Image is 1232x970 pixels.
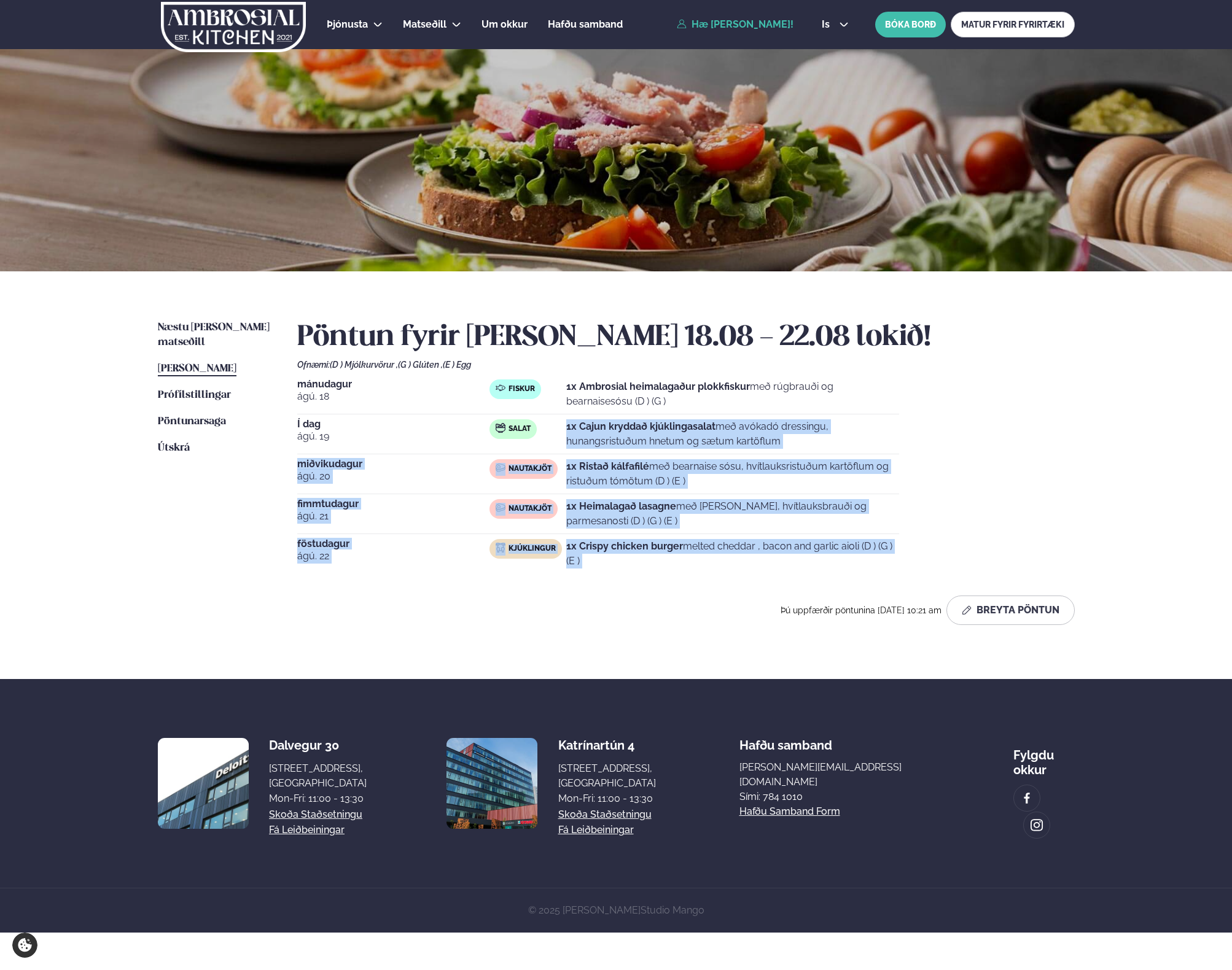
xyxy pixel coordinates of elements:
[297,509,489,524] span: ágú. 21
[496,503,505,513] img: beef.svg
[327,17,368,32] a: Þjónusta
[1020,791,1034,805] img: image alt
[297,419,489,429] span: Í dag
[558,807,652,822] a: Skoða staðsetningu
[446,738,537,829] img: image alt
[160,2,307,52] img: logo
[269,738,367,753] div: Dalvegur 30
[297,429,489,444] span: ágú. 19
[566,460,649,472] strong: 1x Ristað kálfafilé
[398,360,443,370] span: (G ) Glúten ,
[566,379,899,409] p: með rúgbrauði og bearnaisesósu (D ) (G )
[509,424,531,434] span: Salat
[297,549,489,564] span: ágú. 22
[481,17,528,32] a: Um okkur
[781,605,942,615] span: Þú uppfærðir pöntunina [DATE] 10:21 am
[739,760,930,790] a: [PERSON_NAME][EMAIL_ADDRESS][DOMAIN_NAME]
[739,728,832,753] span: Hafðu samband
[158,414,226,429] a: Pöntunarsaga
[739,804,840,819] a: Hafðu samband form
[158,416,226,427] span: Pöntunarsaga
[558,791,656,806] div: Mon-Fri: 11:00 - 13:30
[566,381,750,392] strong: 1x Ambrosial heimalagaður plokkfiskur
[558,823,634,837] a: Fá leiðbeiningar
[481,18,528,30] span: Um okkur
[158,320,273,350] a: Næstu [PERSON_NAME] matseðill
[812,20,858,29] button: is
[330,360,398,370] span: (D ) Mjólkurvörur ,
[158,390,231,400] span: Prófílstillingar
[158,443,190,453] span: Útskrá
[509,464,552,474] span: Nautakjöt
[566,499,899,529] p: með [PERSON_NAME], hvítlauksbrauði og parmesanosti (D ) (G ) (E )
[443,360,471,370] span: (E ) Egg
[509,544,556,554] span: Kjúklingur
[158,738,249,829] img: image alt
[327,18,368,30] span: Þjónusta
[297,469,489,484] span: ágú. 20
[403,17,446,32] a: Matseðill
[558,738,656,753] div: Katrínartún 4
[509,504,552,514] span: Nautakjöt
[566,421,715,432] strong: 1x Cajun kryddað kjúklingasalat
[566,539,899,568] p: melted cheddar , bacon and garlic aioli (D ) (G ) (E )
[951,12,1075,37] a: MATUR FYRIR FYRIRTÆKI
[548,17,623,32] a: Hafðu samband
[297,389,489,404] span: ágú. 18
[509,384,535,394] span: Fiskur
[946,596,1075,625] button: Breyta Pöntun
[566,459,899,489] p: með bearnaise sósu, hvítlauksristuðum kartöflum og ristuðum tómötum (D ) (E )
[297,499,489,509] span: fimmtudagur
[496,383,505,393] img: fish.svg
[822,20,833,29] span: is
[1013,738,1074,777] div: Fylgdu okkur
[297,379,489,389] span: mánudagur
[566,540,683,552] strong: 1x Crispy chicken burger
[297,320,1075,355] h2: Pöntun fyrir [PERSON_NAME] 18.08 - 22.08 lokið!
[158,388,231,403] a: Prófílstillingar
[12,933,37,958] a: Cookie settings
[558,761,656,791] div: [STREET_ADDRESS], [GEOGRAPHIC_DATA]
[269,823,345,837] a: Fá leiðbeiningar
[269,807,362,822] a: Skoða staðsetningu
[403,18,446,30] span: Matseðill
[269,791,367,806] div: Mon-Fri: 11:00 - 13:30
[1024,812,1050,838] a: image alt
[158,441,190,456] a: Útskrá
[269,761,367,791] div: [STREET_ADDRESS], [GEOGRAPHIC_DATA]
[496,463,505,473] img: beef.svg
[158,362,236,376] a: [PERSON_NAME]
[297,539,489,549] span: föstudagur
[297,459,489,469] span: miðvikudagur
[548,18,623,30] span: Hafðu samband
[566,500,676,512] strong: 1x Heimalagað lasagne
[158,363,236,374] span: [PERSON_NAME]
[496,423,505,433] img: salad.svg
[297,360,1075,370] div: Ofnæmi:
[1014,785,1040,811] a: image alt
[641,904,704,916] a: Studio Mango
[528,904,704,916] span: © 2025 [PERSON_NAME]
[496,543,505,553] img: chicken.svg
[739,790,930,804] p: Sími: 784 1010
[158,322,270,347] span: Næstu [PERSON_NAME] matseðill
[566,419,899,449] p: með avókadó dressingu, hunangsristuðum hnetum og sætum kartöflum
[1030,818,1043,832] img: image alt
[677,19,793,30] a: Hæ [PERSON_NAME]!
[875,12,946,37] button: BÓKA BORÐ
